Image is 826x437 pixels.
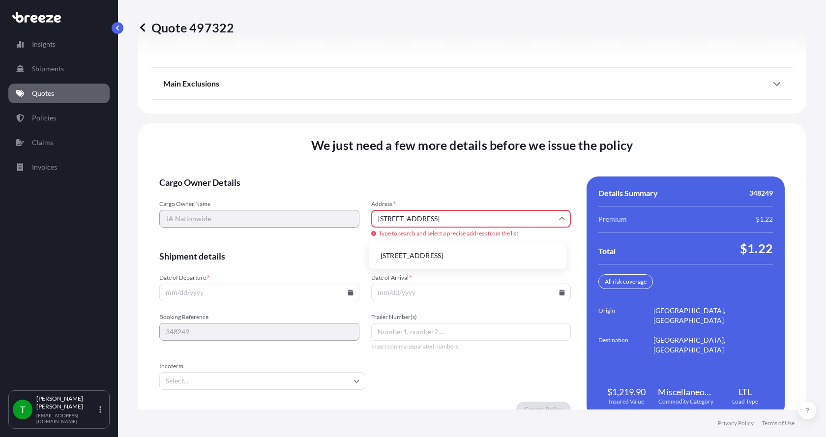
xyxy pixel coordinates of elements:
[8,157,110,177] a: Invoices
[373,246,562,265] li: [STREET_ADDRESS]
[138,20,234,35] p: Quote 497322
[371,210,571,228] input: Cargo owner address
[658,386,713,398] span: Miscellaneous Manufactured Articles
[749,188,773,198] span: 348249
[163,79,219,88] span: Main Exclusions
[598,246,616,256] span: Total
[8,84,110,103] a: Quotes
[159,323,359,341] input: Your internal reference
[653,306,773,325] span: [GEOGRAPHIC_DATA], [GEOGRAPHIC_DATA]
[762,419,795,427] a: Terms of Use
[609,398,644,406] span: Insured Value
[159,200,359,208] span: Cargo Owner Name
[371,284,571,301] input: mm/dd/yyyy
[32,39,56,49] p: Insights
[371,313,571,321] span: Trailer Number(s)
[36,412,97,424] p: [EMAIL_ADDRESS][DOMAIN_NAME]
[371,200,571,208] span: Address
[598,214,627,224] span: Premium
[738,386,752,398] span: LTL
[32,113,56,123] p: Policies
[598,335,653,355] span: Destination
[159,313,359,321] span: Booking Reference
[32,88,54,98] p: Quotes
[740,240,773,256] span: $1.22
[8,34,110,54] a: Insights
[32,162,57,172] p: Invoices
[516,402,571,417] button: Create Policy
[371,343,571,350] span: Insert comma-separated numbers
[607,386,646,398] span: $1,219.90
[159,362,365,370] span: Incoterm
[8,59,110,79] a: Shipments
[32,64,64,74] p: Shipments
[163,72,781,95] div: Main Exclusions
[32,138,53,147] p: Claims
[20,405,26,414] span: T
[311,137,633,153] span: We just need a few more details before we issue the policy
[36,395,97,410] p: [PERSON_NAME] [PERSON_NAME]
[159,284,359,301] input: mm/dd/yyyy
[371,323,571,341] input: Number1, number2,...
[732,398,758,406] span: Load Type
[653,335,773,355] span: [GEOGRAPHIC_DATA], [GEOGRAPHIC_DATA]
[159,372,365,390] input: Select...
[718,419,754,427] a: Privacy Policy
[598,188,658,198] span: Details Summary
[8,108,110,128] a: Policies
[159,274,359,282] span: Date of Departure
[371,230,571,237] span: Type to search and select a precise address from the list
[371,274,571,282] span: Date of Arrival
[598,306,653,325] span: Origin
[756,214,773,224] span: $1.22
[159,250,571,262] span: Shipment details
[8,133,110,152] a: Claims
[159,176,571,188] span: Cargo Owner Details
[658,398,713,406] span: Commodity Category
[598,274,653,289] div: All risk coverage
[524,405,563,414] p: Create Policy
